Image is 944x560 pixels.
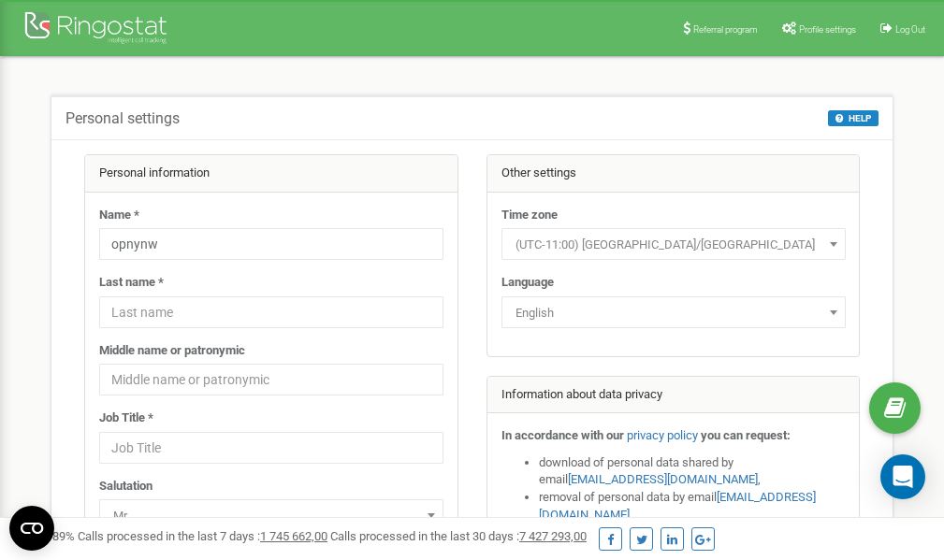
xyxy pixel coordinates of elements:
[880,454,925,499] div: Open Intercom Messenger
[487,155,860,193] div: Other settings
[65,110,180,127] h5: Personal settings
[9,506,54,551] button: Open CMP widget
[501,274,554,292] label: Language
[487,377,860,414] div: Information about data privacy
[260,529,327,543] u: 1 745 662,00
[99,432,443,464] input: Job Title
[693,24,758,35] span: Referral program
[627,428,698,442] a: privacy policy
[799,24,856,35] span: Profile settings
[99,499,443,531] span: Mr.
[78,529,327,543] span: Calls processed in the last 7 days :
[895,24,925,35] span: Log Out
[106,503,437,529] span: Mr.
[701,428,791,442] strong: you can request:
[99,274,164,292] label: Last name *
[99,207,139,224] label: Name *
[568,472,758,486] a: [EMAIL_ADDRESS][DOMAIN_NAME]
[99,478,152,495] label: Salutation
[508,300,839,326] span: English
[85,155,457,193] div: Personal information
[99,228,443,260] input: Name
[519,529,587,543] u: 7 427 293,00
[99,342,245,360] label: Middle name or patronymic
[501,228,846,260] span: (UTC-11:00) Pacific/Midway
[501,207,558,224] label: Time zone
[501,296,846,328] span: English
[539,454,846,489] li: download of personal data shared by email ,
[99,296,443,328] input: Last name
[501,428,624,442] strong: In accordance with our
[539,489,846,524] li: removal of personal data by email ,
[330,529,587,543] span: Calls processed in the last 30 days :
[99,364,443,395] input: Middle name or patronymic
[828,110,879,126] button: HELP
[508,232,839,258] span: (UTC-11:00) Pacific/Midway
[99,409,153,427] label: Job Title *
